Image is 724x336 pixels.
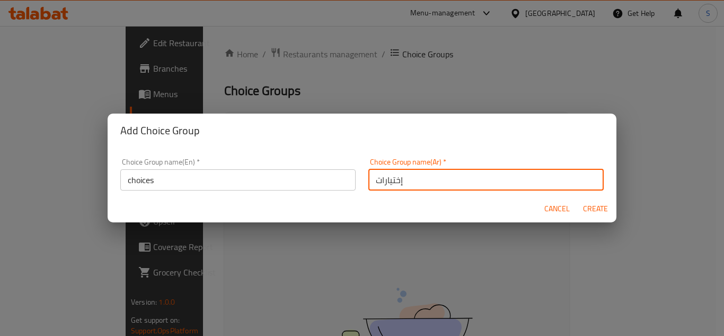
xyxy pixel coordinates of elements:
h2: Add Choice Group [120,122,604,139]
button: Cancel [540,199,574,219]
span: Cancel [544,202,570,216]
input: Please enter Choice Group name(ar) [368,169,604,191]
span: Create [582,202,608,216]
button: Create [578,199,612,219]
input: Please enter Choice Group name(en) [120,169,356,191]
